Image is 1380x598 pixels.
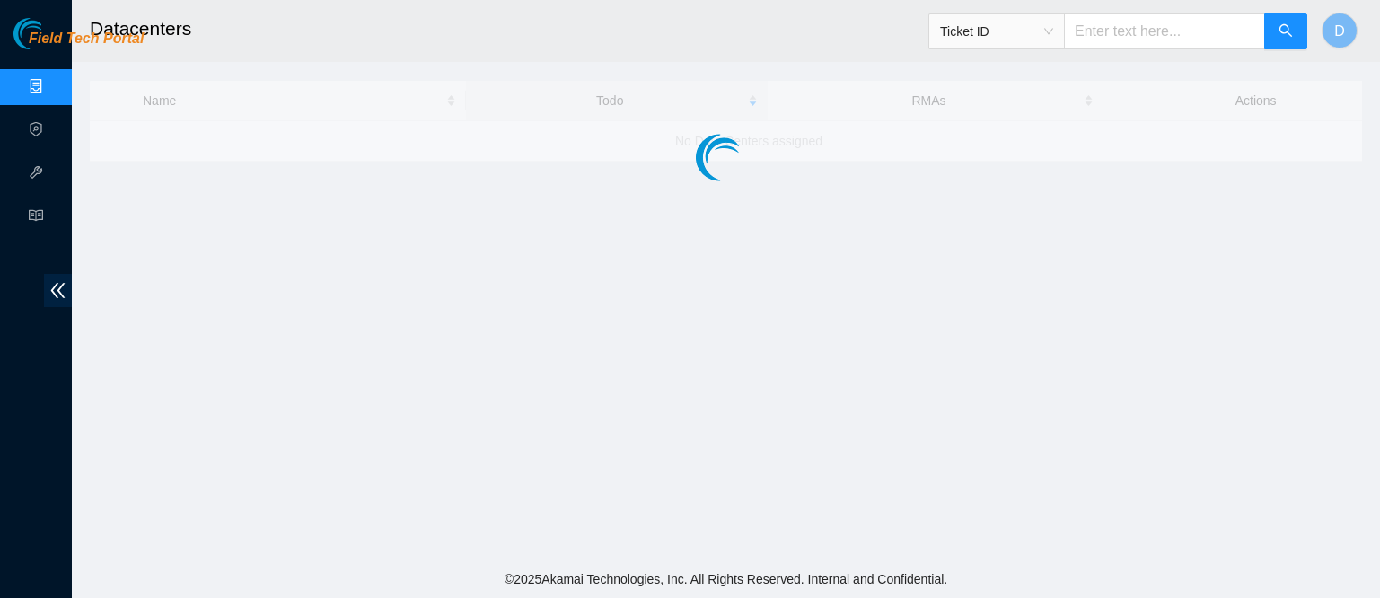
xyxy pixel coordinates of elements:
[940,18,1053,45] span: Ticket ID
[13,18,91,49] img: Akamai Technologies
[72,560,1380,598] footer: © 2025 Akamai Technologies, Inc. All Rights Reserved. Internal and Confidential.
[44,274,72,307] span: double-left
[1322,13,1358,48] button: D
[29,31,144,48] span: Field Tech Portal
[29,200,43,236] span: read
[1064,13,1265,49] input: Enter text here...
[1279,23,1293,40] span: search
[1264,13,1307,49] button: search
[13,32,144,56] a: Akamai TechnologiesField Tech Portal
[1334,20,1345,42] span: D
